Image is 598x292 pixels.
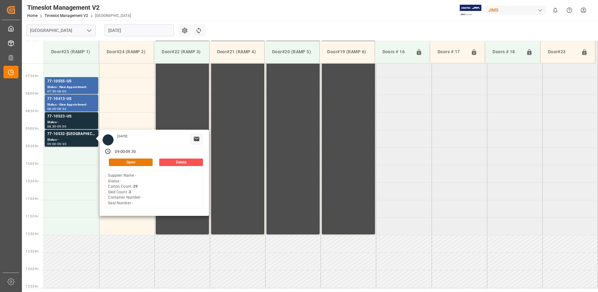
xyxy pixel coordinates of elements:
input: DD.MM.YYYY [104,24,174,36]
div: 77-10413-US [47,96,96,102]
div: Door#22 (RAMP 3) [159,46,204,58]
button: Open [109,159,153,166]
div: 07:30 [47,90,56,93]
span: 08:00 Hr [26,92,38,95]
button: Delete [159,159,203,166]
div: Doors # 18 [490,46,523,58]
div: Status - [47,137,96,143]
div: 09:30 [57,143,66,145]
div: 09:00 [57,125,66,128]
div: [DATE] [115,134,129,138]
button: Help Center [562,3,576,17]
a: Timeslot Management V2 [44,13,88,18]
span: 12:30 Hr [26,250,38,253]
button: open menu [84,26,94,35]
div: Status - New Appointment [47,85,96,90]
a: Home [27,13,38,18]
span: 10:00 Hr [26,162,38,165]
span: 13:30 Hr [26,285,38,288]
div: - [56,125,57,128]
div: Supplier Name - Status - Carton Count - Skid Count - Container Number - Seal Number - [108,173,142,206]
div: Doors # 16 [380,46,413,58]
span: 10:30 Hr [26,180,38,183]
div: Timeslot Management V2 [27,3,131,12]
div: 09:00 [47,143,56,145]
div: - [56,143,57,145]
span: 08:30 Hr [26,109,38,113]
span: 07:30 Hr [26,74,38,78]
div: - [56,107,57,110]
div: Door#25 (RAMP 1) [49,46,94,58]
div: Door#23 [545,46,579,58]
div: 09:30 [126,149,136,155]
b: 29 [133,184,138,189]
div: 77-10532-[GEOGRAPHIC_DATA] [47,131,96,137]
button: JIMS [486,4,548,16]
div: 08:00 [57,90,66,93]
img: Exertis%20JAM%20-%20Email%20Logo.jpg_1722504956.jpg [460,5,481,16]
div: Status - [47,120,96,125]
div: 77-10523-US [47,113,96,120]
div: - [56,90,57,93]
div: 08:30 [57,107,66,110]
div: Door#24 (RAMP 2) [104,46,149,58]
button: show 0 new notifications [548,3,562,17]
b: 3 [129,190,131,194]
div: Door#21 (RAMP 4) [215,46,259,58]
div: 09:00 [115,149,125,155]
div: 08:30 [47,125,56,128]
div: 08:00 [47,107,56,110]
div: Door#20 (RAMP 5) [270,46,314,58]
span: 11:30 Hr [26,215,38,218]
div: Status - New Appointment [47,102,96,107]
div: - [125,149,126,155]
div: 77-10555-US [47,78,96,85]
span: 12:00 Hr [26,232,38,236]
input: Type to search/select [26,24,96,36]
div: Doors # 17 [435,46,468,58]
span: 11:00 Hr [26,197,38,201]
span: 09:00 Hr [26,127,38,130]
div: JIMS [486,6,546,15]
span: 13:00 Hr [26,267,38,271]
span: 09:30 Hr [26,144,38,148]
div: Door#19 (RAMP 6) [325,46,369,58]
